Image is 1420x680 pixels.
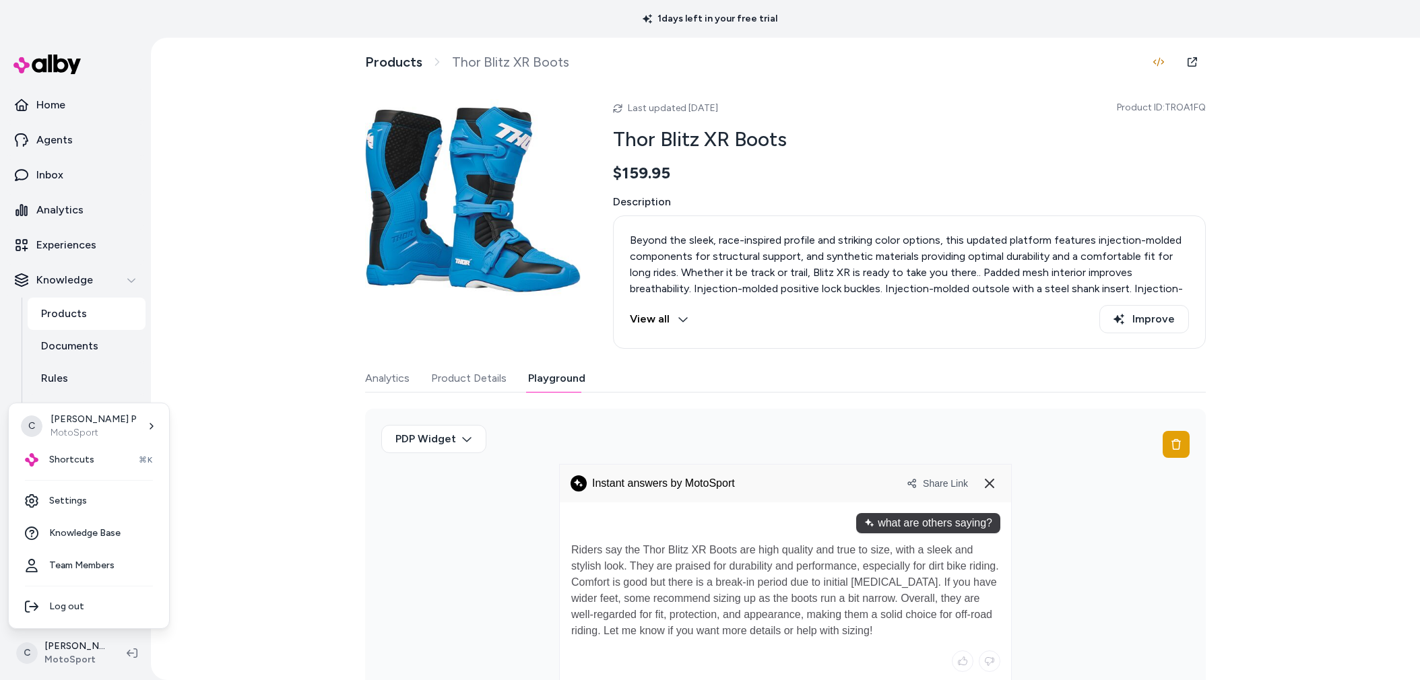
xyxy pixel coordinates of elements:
[139,454,153,465] span: ⌘K
[49,526,121,540] span: Knowledge Base
[25,453,38,467] img: alby Logo
[14,485,164,517] a: Settings
[14,590,164,623] div: Log out
[51,426,137,440] p: MotoSport
[49,453,94,467] span: Shortcuts
[14,549,164,582] a: Team Members
[51,413,137,426] p: [PERSON_NAME] P
[21,415,42,437] span: C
